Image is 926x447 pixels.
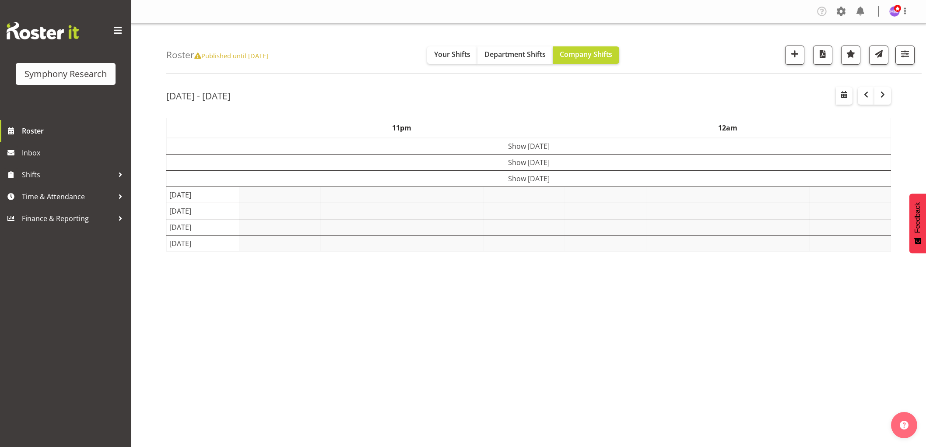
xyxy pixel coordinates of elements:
[194,51,268,60] span: Published until [DATE]
[836,87,852,105] button: Select a specific date within the roster.
[7,22,79,39] img: Rosterit website logo
[22,124,127,137] span: Roster
[166,90,231,102] h2: [DATE] - [DATE]
[167,138,891,155] td: Show [DATE]
[785,46,804,65] button: Add a new shift
[813,46,832,65] button: Download a PDF of the roster according to the set date range.
[22,190,114,203] span: Time & Attendance
[434,49,470,59] span: Your Shifts
[869,46,888,65] button: Send a list of all shifts for the selected filtered period to all rostered employees.
[560,49,612,59] span: Company Shifts
[427,46,477,64] button: Your Shifts
[167,187,239,203] td: [DATE]
[239,118,565,138] th: 11pm
[900,421,908,429] img: help-xxl-2.png
[167,203,239,219] td: [DATE]
[477,46,553,64] button: Department Shifts
[889,6,900,17] img: hitesh-makan1261.jpg
[167,235,239,251] td: [DATE]
[22,212,114,225] span: Finance & Reporting
[565,118,891,138] th: 12am
[484,49,546,59] span: Department Shifts
[22,146,127,159] span: Inbox
[553,46,619,64] button: Company Shifts
[167,219,239,235] td: [DATE]
[914,202,922,233] span: Feedback
[166,50,268,60] h4: Roster
[22,168,114,181] span: Shifts
[167,154,891,170] td: Show [DATE]
[909,194,926,253] button: Feedback - Show survey
[841,46,860,65] button: Highlight an important date within the roster.
[25,67,107,81] div: Symphony Research
[167,170,891,187] td: Show [DATE]
[895,46,915,65] button: Filter Shifts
